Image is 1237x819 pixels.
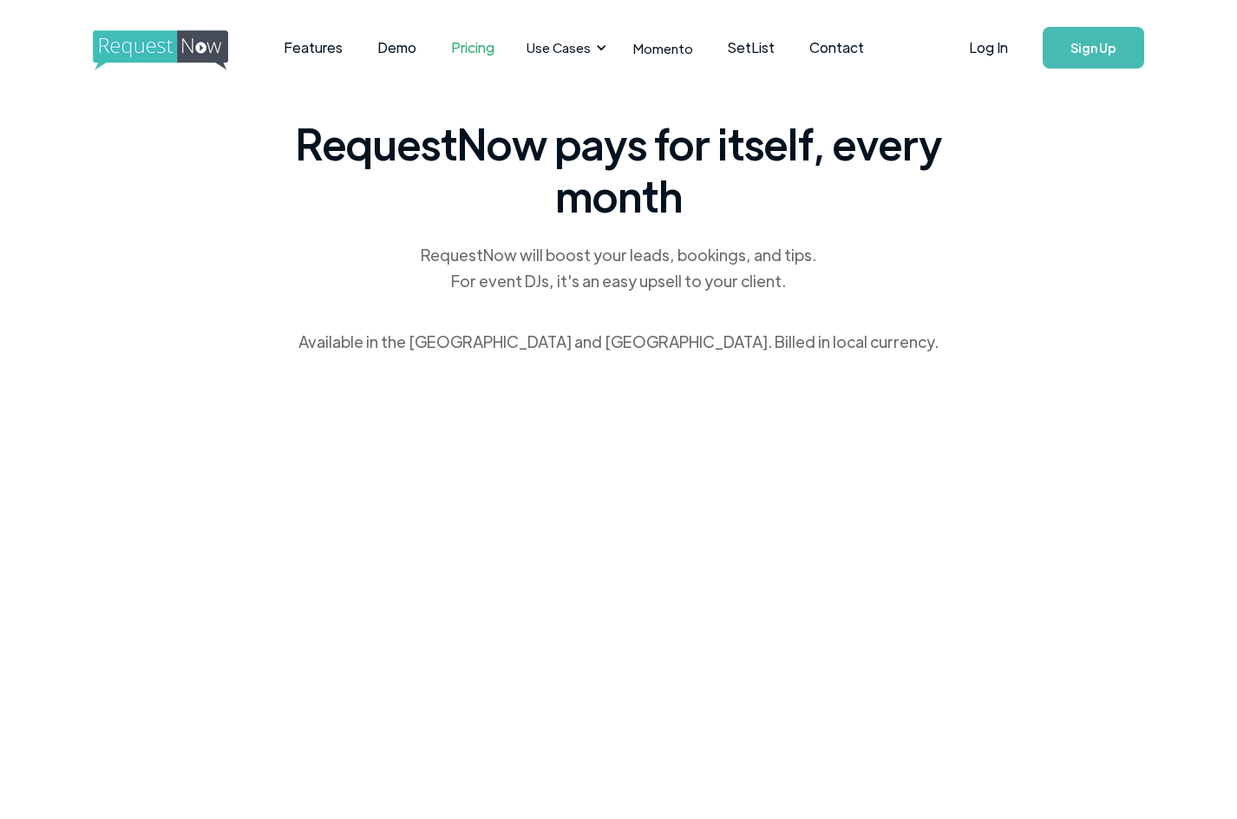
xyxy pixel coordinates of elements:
[298,329,939,355] div: Available in the [GEOGRAPHIC_DATA] and [GEOGRAPHIC_DATA]. Billed in local currency.
[289,117,948,221] span: RequestNow pays for itself, every month
[710,21,792,75] a: SetList
[792,21,881,75] a: Contact
[1043,27,1144,69] a: Sign Up
[434,21,512,75] a: Pricing
[93,30,223,65] a: home
[616,23,710,74] a: Momento
[419,242,818,294] div: RequestNow will boost your leads, bookings, and tips. For event DJs, it's an easy upsell to your ...
[360,21,434,75] a: Demo
[527,38,591,57] div: Use Cases
[93,30,260,70] img: requestnow logo
[516,21,612,75] div: Use Cases
[266,21,360,75] a: Features
[952,17,1025,78] a: Log In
